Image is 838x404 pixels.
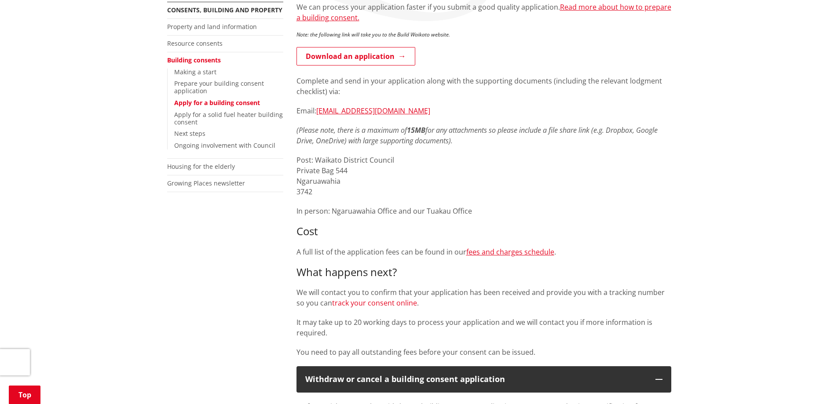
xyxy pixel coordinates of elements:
h3: What happens next? [296,266,671,279]
a: Housing for the elderly [167,162,235,171]
a: Top [9,386,40,404]
button: Withdraw or cancel a building consent application [296,366,671,393]
a: Download an application [296,47,415,66]
a: Resource consents [167,39,223,47]
p: Post: Waikato District Council Private Bag 544 Ngaruawahia 3742 [296,155,671,197]
a: Apply for a building consent [174,98,260,107]
a: Making a start [174,68,216,76]
a: Property and land information [167,22,257,31]
a: [EMAIL_ADDRESS][DOMAIN_NAME] [316,106,430,116]
a: track your consent online [332,298,417,308]
a: fees and charges schedule [466,247,554,257]
p: Complete and send in your application along with the supporting documents (including the relevant... [296,76,671,97]
a: Next steps [174,129,205,138]
h3: Cost [296,225,671,238]
a: Ongoing involvement with Council [174,141,275,149]
p: In person: Ngaruawahia Office and our Tuakau Office [296,206,671,216]
p: We can process your application faster if you submit a good quality application. [296,2,671,23]
a: Apply for a solid fuel heater building consent​ [174,110,283,126]
a: Consents, building and property [167,6,282,14]
p: We will contact you to confirm that your application has been received and provide you with a tra... [296,287,671,308]
p: You need to pay all outstanding fees before your consent can be issued. [296,347,671,357]
em: (Please note, there is a maximum of for any attachments so please include a file share link (e.g.... [296,125,658,146]
strong: 15MB [407,125,425,135]
p: A full list of the application fees can be found in our . [296,247,671,257]
div: Withdraw or cancel a building consent application [305,375,647,384]
p: Email: [296,106,671,116]
em: Note: the following link will take you to the Build Waikato website. [296,31,450,38]
iframe: Messenger Launcher [798,367,829,399]
a: Prepare your building consent application [174,79,264,95]
a: Building consents [167,56,221,64]
a: Read more about how to prepare a building consent. [296,2,671,22]
a: Growing Places newsletter [167,179,245,187]
p: It may take up to 20 working days to process your application and we will contact you if more inf... [296,317,671,338]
